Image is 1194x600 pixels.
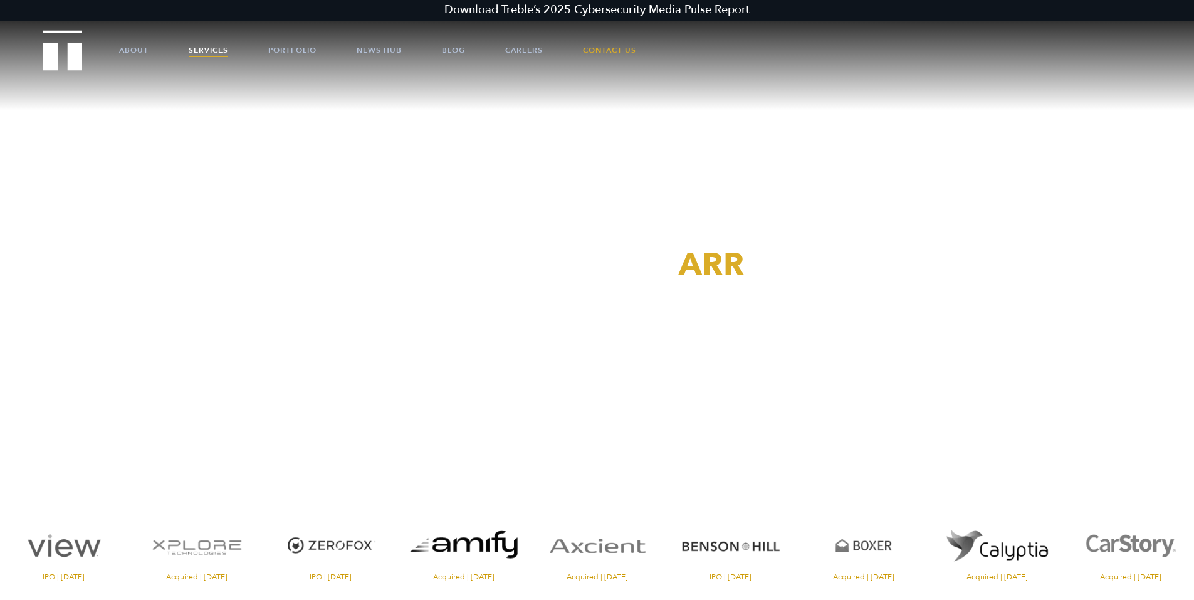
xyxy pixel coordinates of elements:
img: Boxer logo [800,518,928,573]
a: Portfolio [268,31,317,69]
a: News Hub [357,31,402,69]
a: Visit the Benson Hill website [667,518,794,581]
a: Visit the XPlore website [134,518,261,581]
span: Acquired | [DATE] [134,573,261,581]
a: Visit the Axcient website [533,518,661,581]
img: XPlore logo [134,518,261,573]
img: Axcient logo [533,518,661,573]
a: Visit the Boxer website [800,518,928,581]
a: Blog [442,31,465,69]
span: Acquired | [DATE] [800,573,928,581]
img: ZeroFox logo [267,518,394,573]
a: Services [189,31,228,69]
a: Visit the ZeroFox website [267,518,394,581]
a: Visit the CarStory website [1067,518,1194,581]
span: Acquired | [DATE] [1067,573,1194,581]
a: Visit the website [934,518,1061,581]
a: About [119,31,149,69]
span: Acquired | [DATE] [400,573,527,581]
img: Treble logo [43,30,83,70]
a: Contact Us [583,31,636,69]
span: Acquired | [DATE] [533,573,661,581]
img: CarStory logo [1067,518,1194,573]
a: Careers [505,31,543,69]
span: IPO | [DATE] [267,573,394,581]
img: Benson Hill logo [667,518,794,573]
span: ARR [679,243,745,286]
a: Visit the website [400,518,527,581]
span: Acquired | [DATE] [934,573,1061,581]
span: IPO | [DATE] [667,573,794,581]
